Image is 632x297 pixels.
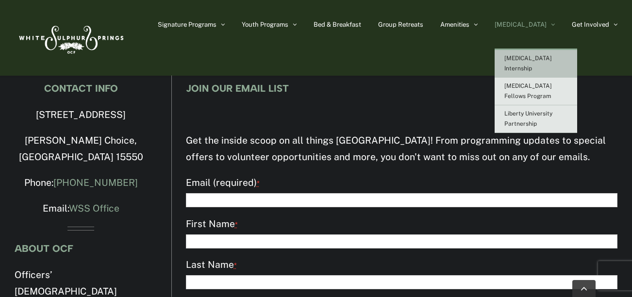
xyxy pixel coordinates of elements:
span: Get Involved [572,21,609,28]
abbr: required [257,179,260,187]
a: [MEDICAL_DATA] Fellows Program [495,78,577,105]
a: WSS Office [69,203,119,214]
abbr: required [234,261,237,269]
a: [PHONE_NUMBER] [53,177,138,188]
label: Last Name [186,257,617,274]
span: Amenities [440,21,469,28]
span: [MEDICAL_DATA] Internship [504,55,552,72]
h4: ABOUT OCF [15,243,147,254]
label: First Name [186,216,617,233]
span: [MEDICAL_DATA] Fellows Program [504,82,552,99]
span: Bed & Breakfast [314,21,361,28]
abbr: required [235,220,238,229]
label: Email (required) [186,175,617,192]
p: Phone: [15,175,147,191]
p: [PERSON_NAME] Choice, [GEOGRAPHIC_DATA] 15550 [15,132,147,165]
p: Email: [15,200,147,217]
a: [MEDICAL_DATA] Internship [495,50,577,78]
span: Group Retreats [378,21,423,28]
h4: JOIN OUR EMAIL LIST [186,83,617,94]
a: Liberty University Partnership [495,105,577,133]
p: [STREET_ADDRESS] [15,107,147,123]
img: White Sulphur Springs Logo [15,15,126,61]
span: Youth Programs [242,21,288,28]
span: Signature Programs [158,21,216,28]
h4: CONTACT INFO [15,83,147,94]
span: Liberty University Partnership [504,110,552,127]
p: Get the inside scoop on all things [GEOGRAPHIC_DATA]! From programming updates to special offers ... [186,132,617,165]
span: [MEDICAL_DATA] [495,21,547,28]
